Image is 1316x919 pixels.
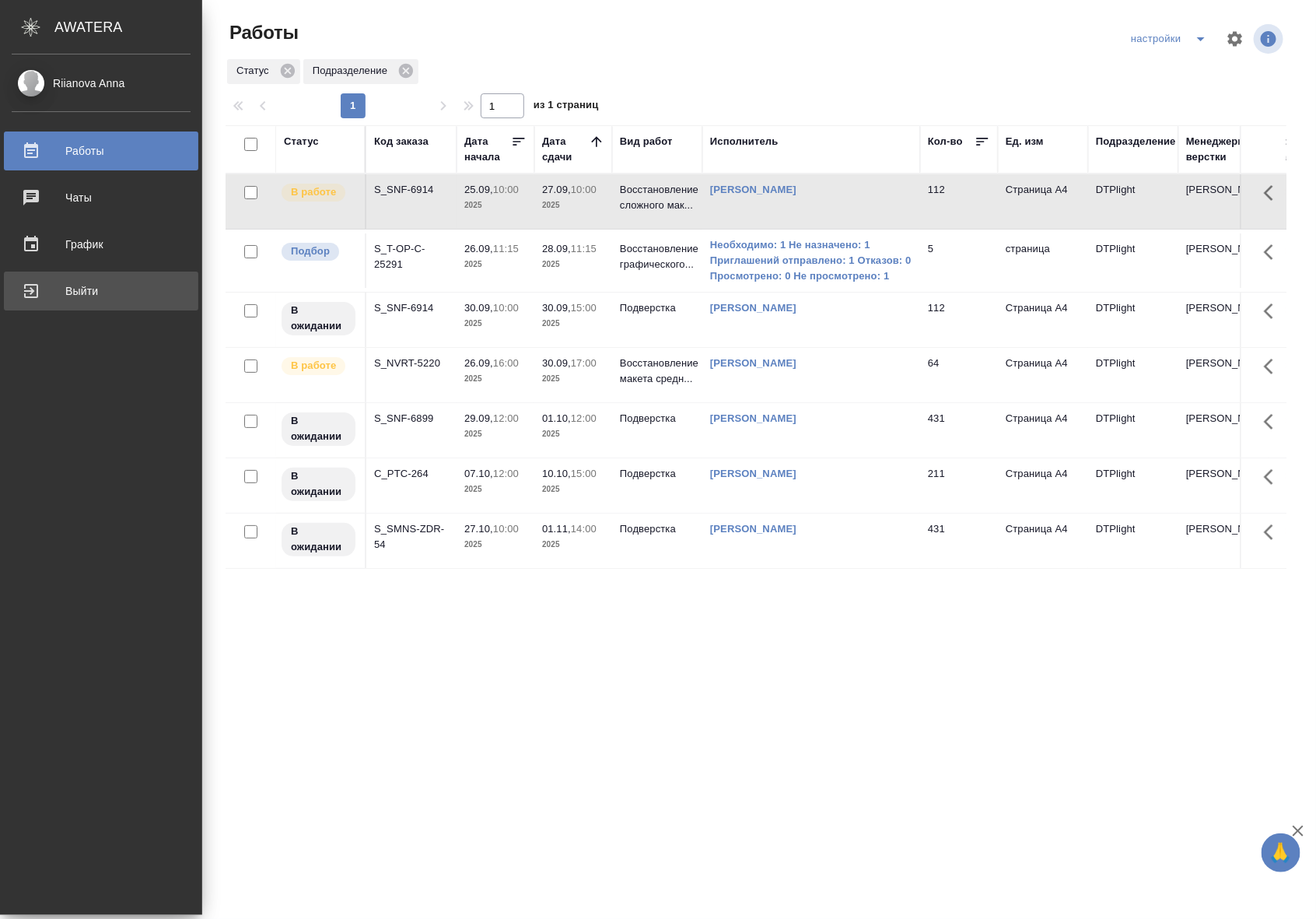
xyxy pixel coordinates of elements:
div: S_NVRT-5220 [374,356,449,371]
p: 2025 [464,198,527,213]
td: 112 [920,293,998,347]
div: Кол-во [928,134,963,149]
p: 16:00 [493,357,519,369]
td: Страница А4 [998,174,1088,229]
p: Подбор [291,244,330,259]
p: 10:00 [493,302,519,314]
div: Чаты [12,186,191,209]
td: 5 [920,233,998,288]
div: S_SNF-6914 [374,182,449,198]
div: Исполнитель выполняет работу [280,182,357,203]
p: [PERSON_NAME] [1186,182,1261,198]
div: Riianova Anna [12,75,191,92]
p: В ожидании [291,303,346,334]
p: 15:00 [571,302,597,314]
p: 15:00 [571,468,597,479]
td: DTPlight [1088,174,1178,229]
p: В ожидании [291,413,346,444]
p: В работе [291,184,336,200]
div: Ед. изм [1006,134,1044,149]
p: Восстановление сложного мак... [620,182,695,213]
td: Страница А4 [998,458,1088,513]
p: Подверстка [620,411,695,426]
span: Посмотреть информацию [1254,24,1286,54]
p: [PERSON_NAME] [1186,356,1261,371]
p: 07.10, [464,468,493,479]
div: Исполнитель назначен, приступать к работе пока рано [280,300,357,337]
button: 🙏 [1262,833,1300,872]
p: [PERSON_NAME] [1186,521,1261,537]
p: 27.10, [464,523,493,535]
a: [PERSON_NAME] [710,184,796,195]
div: Подразделение [303,59,418,84]
div: S_SNF-6914 [374,300,449,316]
div: График [12,233,191,256]
div: Статус [284,134,319,149]
div: Работы [12,139,191,163]
p: [PERSON_NAME] [1186,411,1261,426]
p: 30.09, [464,302,493,314]
div: split button [1127,26,1216,51]
p: 2025 [464,537,527,552]
span: из 1 страниц [534,96,599,118]
p: 29.09, [464,412,493,424]
p: 2025 [542,316,604,331]
td: 211 [920,458,998,513]
p: 26.09, [464,243,493,254]
td: страница [998,233,1088,288]
div: C_PTC-264 [374,466,449,482]
p: Восстановление макета средн... [620,356,695,387]
p: В работе [291,358,336,374]
td: DTPlight [1088,233,1178,288]
td: DTPlight [1088,403,1178,458]
p: [PERSON_NAME] [1186,466,1261,482]
p: Подверстка [620,466,695,482]
p: 10:00 [571,184,597,195]
p: 2025 [542,198,604,213]
span: Работы [226,20,299,45]
td: 112 [920,174,998,229]
p: 2025 [542,257,604,272]
p: 26.09, [464,357,493,369]
div: S_SNF-6899 [374,411,449,426]
p: 17:00 [571,357,597,369]
div: Исполнитель назначен, приступать к работе пока рано [280,466,357,503]
p: Подверстка [620,300,695,316]
p: 10:00 [493,184,519,195]
div: S_SMNS-ZDR-54 [374,521,449,552]
a: Выйти [4,272,198,310]
div: Менеджеры верстки [1186,134,1261,165]
p: 2025 [542,537,604,552]
p: 25.09, [464,184,493,195]
td: Страница А4 [998,403,1088,458]
p: В ожидании [291,524,346,555]
div: Подразделение [1096,134,1176,149]
button: Здесь прячутся важные кнопки [1255,293,1292,330]
button: Здесь прячутся важные кнопки [1255,458,1292,496]
p: 28.09, [542,243,571,254]
button: Здесь прячутся важные кнопки [1255,174,1292,212]
p: Подверстка [620,521,695,537]
a: График [4,225,198,264]
td: DTPlight [1088,348,1178,402]
p: 2025 [542,371,604,387]
a: Чаты [4,178,198,217]
p: Восстановление графического... [620,241,695,272]
p: 11:15 [493,243,519,254]
a: [PERSON_NAME] [710,357,796,369]
a: Работы [4,132,198,170]
p: 30.09, [542,357,571,369]
p: [PERSON_NAME] [1186,241,1261,257]
p: Подразделение [313,63,393,79]
span: 🙏 [1268,837,1294,869]
p: Статус [236,63,275,79]
td: 431 [920,403,998,458]
p: В ожидании [291,468,346,500]
div: Исполнитель назначен, приступать к работе пока рано [280,521,357,558]
td: Страница А4 [998,293,1088,347]
p: 2025 [542,426,604,442]
div: Код заказа [374,134,429,149]
a: [PERSON_NAME] [710,302,796,314]
p: 2025 [464,371,527,387]
td: DTPlight [1088,458,1178,513]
